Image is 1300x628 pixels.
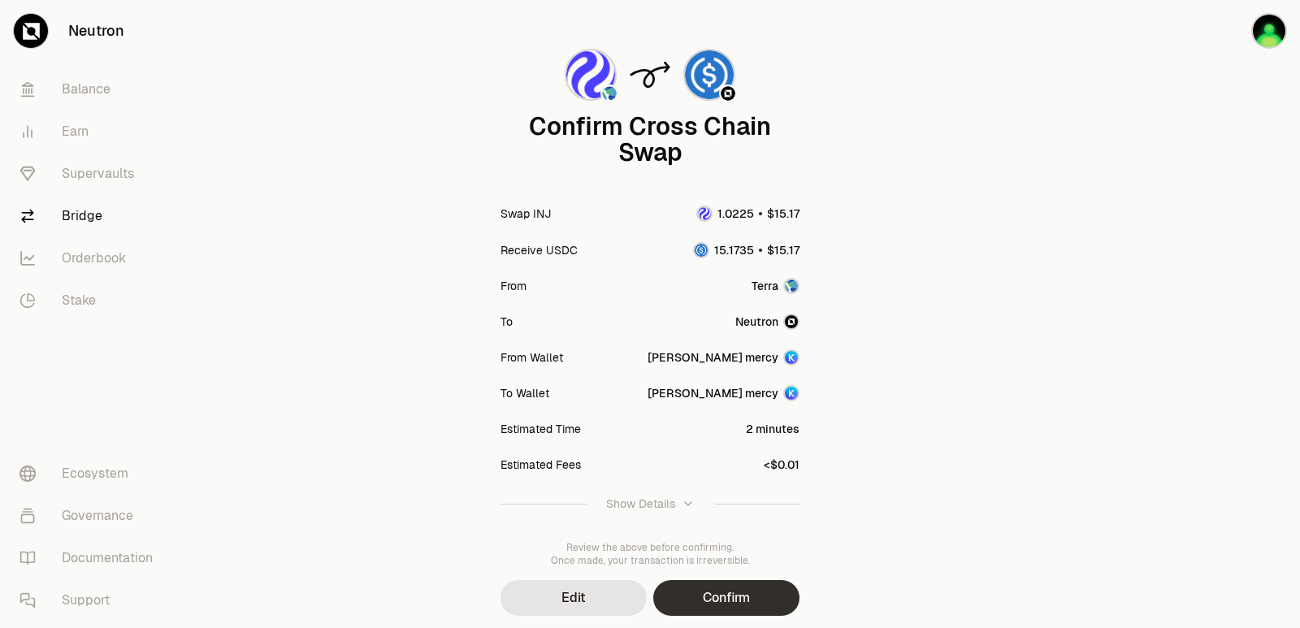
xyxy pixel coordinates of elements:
[648,385,778,401] div: [PERSON_NAME] mercy
[500,349,563,366] div: From Wallet
[783,385,799,401] img: Account Image
[500,242,578,258] div: Receive USDC
[566,50,615,99] img: INJ Logo
[6,237,175,279] a: Orderbook
[648,349,778,366] div: [PERSON_NAME] mercy
[695,244,708,257] img: USDC Logo
[6,68,175,110] a: Balance
[6,153,175,195] a: Supervaults
[500,483,799,525] button: Show Details
[764,457,799,473] div: <$0.01
[1251,13,1287,49] img: sandy mercy
[648,349,799,366] button: [PERSON_NAME] mercy
[500,314,513,330] div: To
[783,314,799,330] img: Neutron Logo
[500,541,799,567] div: Review the above before confirming. Once made, your transaction is irreversible.
[752,278,778,294] span: Terra
[500,278,526,294] div: From
[6,495,175,537] a: Governance
[783,278,799,294] img: Terra Logo
[500,421,581,437] div: Estimated Time
[685,50,734,99] img: USDC Logo
[606,496,675,512] div: Show Details
[6,579,175,622] a: Support
[6,537,175,579] a: Documentation
[500,580,647,616] button: Edit
[6,453,175,495] a: Ecosystem
[602,86,617,101] img: Terra Logo
[648,385,799,401] button: [PERSON_NAME] mercy
[500,385,549,401] div: To Wallet
[783,349,799,366] img: Account Image
[653,580,799,616] button: Confirm
[6,195,175,237] a: Bridge
[721,86,735,101] img: Neutron Logo
[698,207,711,220] img: INJ Logo
[500,206,551,222] div: Swap INJ
[735,314,778,330] span: Neutron
[6,110,175,153] a: Earn
[746,421,799,437] div: 2 minutes
[6,279,175,322] a: Stake
[500,114,799,166] div: Confirm Cross Chain Swap
[500,457,581,473] div: Estimated Fees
